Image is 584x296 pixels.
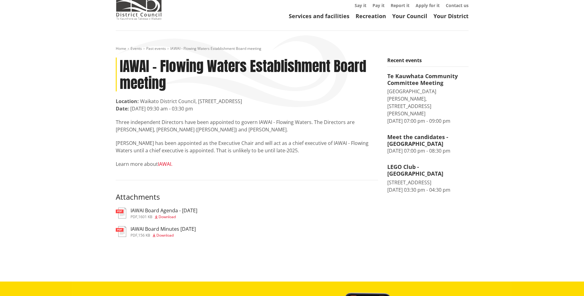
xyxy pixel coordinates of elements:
a: Home [116,46,126,51]
a: Report it [391,2,409,8]
h5: Recent events [387,58,469,67]
p: [PERSON_NAME] has been appointed as the Executive Chair and will act as a chief executive of IAWA... [116,139,378,154]
a: Meet the candidates - [GEOGRAPHIC_DATA] [DATE] 07:00 pm - 08:30 pm [387,134,469,154]
span: Waikato District Council, [STREET_ADDRESS] [140,98,242,105]
iframe: Messenger Launcher [556,270,578,292]
a: Your District [433,12,469,20]
a: Past events [146,46,166,51]
nav: breadcrumb [116,46,469,51]
time: [DATE] 07:00 pm - 08:30 pm [387,147,450,154]
h4: Meet the candidates - [GEOGRAPHIC_DATA] [387,134,469,147]
a: IAWAI Board Agenda - [DATE] pdf,1601 KB Download [116,208,197,219]
h3: IAWAI Board Agenda - [DATE] [131,208,197,214]
h3: IAWAI Board Minutes [DATE] [131,226,196,232]
strong: Location: [116,98,139,105]
div: , [131,215,197,219]
span: 1601 KB [138,214,152,219]
a: Contact us [446,2,469,8]
span: Download [159,214,176,219]
a: IAWAI Board Minutes [DATE] pdf,156 KB Download [116,226,196,237]
img: document-pdf.svg [116,226,126,237]
strong: Date: [116,105,129,112]
time: [DATE] 03:30 pm - 04:30 pm [387,186,450,193]
a: Recreation [356,12,386,20]
a: IAWAI. [158,161,172,167]
p: Learn more about [116,160,378,168]
span: pdf [131,233,137,238]
a: Your Council [392,12,427,20]
div: [STREET_ADDRESS] [387,179,469,186]
span: pdf [131,214,137,219]
a: Apply for it [416,2,440,8]
a: LEGO Club - [GEOGRAPHIC_DATA] [STREET_ADDRESS] [DATE] 03:30 pm - 04:30 pm [387,164,469,193]
div: , [131,234,196,237]
span: 156 KB [138,233,150,238]
div: [GEOGRAPHIC_DATA][PERSON_NAME], [STREET_ADDRESS][PERSON_NAME] [387,88,469,117]
a: Events [131,46,142,51]
h4: LEGO Club - [GEOGRAPHIC_DATA] [387,164,469,177]
a: Say it [355,2,366,8]
a: Services and facilities [289,12,349,20]
a: Te Kauwhata Community Committee Meeting [GEOGRAPHIC_DATA][PERSON_NAME], [STREET_ADDRESS][PERSON_N... [387,73,469,125]
img: document-pdf.svg [116,208,126,218]
a: Pay it [373,2,385,8]
h3: Attachments [116,193,378,202]
time: [DATE] 09:30 am - 03:30 pm [130,105,193,112]
span: IAWAI - Flowing Waters Establishment Board meeting [170,46,261,51]
span: Download [156,233,174,238]
p: Three independent Directors have been appointed to govern IAWAI - Flowing Waters. The Directors a... [116,118,378,133]
h4: Te Kauwhata Community Committee Meeting [387,73,469,86]
time: [DATE] 07:00 pm - 09:00 pm [387,118,450,124]
h1: IAWAI - Flowing Waters Establishment Board meeting [116,58,378,91]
